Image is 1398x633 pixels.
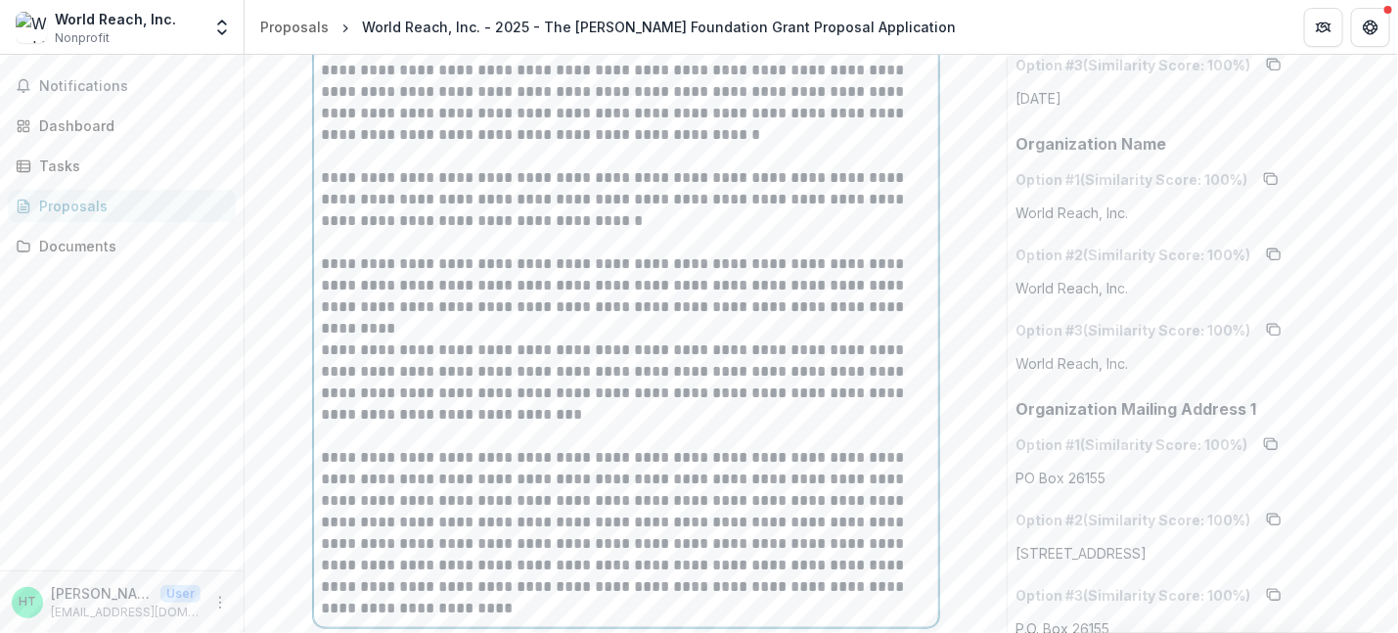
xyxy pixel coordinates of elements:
button: Notifications [8,70,236,102]
p: Option # 1 (Similarity Score: 100 %) [1015,169,1247,190]
button: copy to clipboard [1258,504,1289,535]
div: Tasks [39,156,220,176]
button: copy to clipboard [1258,239,1289,270]
p: World Reach, Inc. [1015,353,1128,374]
p: [PERSON_NAME] [51,583,153,604]
a: Documents [8,230,236,262]
button: Partners [1304,8,1343,47]
p: Option # 2 (Similarity Score: 100 %) [1015,245,1250,265]
a: Proposals [252,13,337,41]
button: Get Help [1351,8,1390,47]
p: Organization Mailing Address 1 [1015,397,1256,421]
p: Option # 3 (Similarity Score: 100 %) [1015,55,1250,75]
a: Tasks [8,150,236,182]
span: Nonprofit [55,29,110,47]
p: PO Box 26155 [1015,468,1105,488]
button: copy to clipboard [1258,49,1289,80]
img: World Reach, Inc. [16,12,47,43]
div: Proposals [39,196,220,216]
button: copy to clipboard [1255,429,1286,460]
button: copy to clipboard [1258,314,1289,345]
p: Option # 3 (Similarity Score: 100 %) [1015,585,1250,606]
button: copy to clipboard [1258,579,1289,610]
p: Option # 2 (Similarity Score: 100 %) [1015,510,1250,530]
div: World Reach, Inc. - 2025 - The [PERSON_NAME] Foundation Grant Proposal Application [362,17,956,37]
nav: breadcrumb [252,13,964,41]
a: Proposals [8,190,236,222]
p: [EMAIL_ADDRESS][DOMAIN_NAME] [51,604,201,621]
p: User [160,585,201,603]
div: Proposals [260,17,329,37]
p: Option # 3 (Similarity Score: 100 %) [1015,320,1250,340]
p: World Reach, Inc. [1015,203,1128,223]
div: World Reach, Inc. [55,9,176,29]
div: Dashboard [39,115,220,136]
button: copy to clipboard [1255,163,1286,195]
p: World Reach, Inc. [1015,278,1128,298]
div: Heather Thornburgh [19,596,36,609]
span: Notifications [39,78,228,95]
a: Dashboard [8,110,236,142]
p: [STREET_ADDRESS] [1015,543,1147,564]
div: Documents [39,236,220,256]
button: Open entity switcher [208,8,236,47]
p: Option # 1 (Similarity Score: 100 %) [1015,434,1247,455]
button: More [208,591,232,614]
p: Organization Name [1015,132,1166,156]
p: [DATE] [1015,88,1061,109]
